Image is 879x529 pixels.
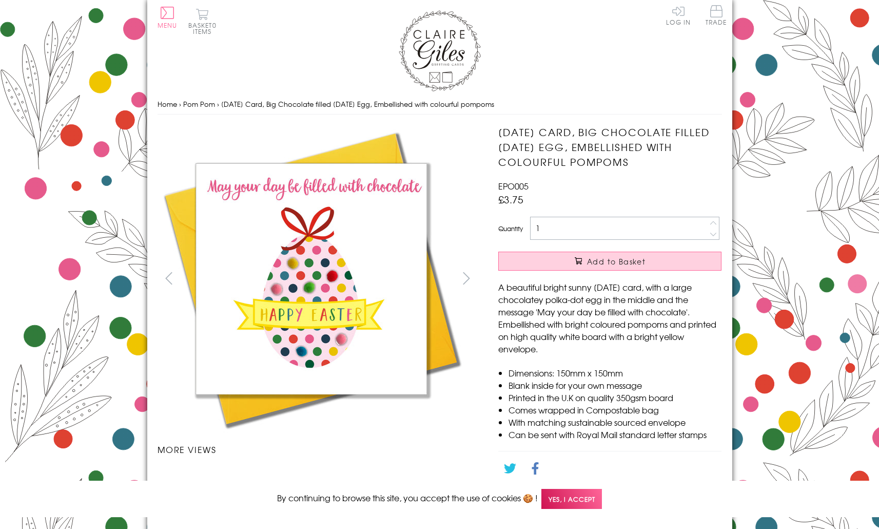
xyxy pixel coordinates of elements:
[158,466,478,488] ul: Carousel Pagination
[399,10,481,91] img: Claire Giles Greetings Cards
[455,267,478,290] button: next
[706,5,727,25] span: Trade
[509,404,721,416] li: Comes wrapped in Compostable bag
[158,443,478,456] h3: More views
[541,489,602,509] span: Yes, I accept
[193,21,217,36] span: 0 items
[587,256,646,267] span: Add to Basket
[158,7,178,28] button: Menu
[158,94,722,115] nav: breadcrumbs
[183,99,215,109] a: Pom Pom
[509,379,721,391] li: Blank inside for your own message
[158,466,238,488] li: Carousel Page 1 (Current Slide)
[498,180,529,192] span: EPO005
[188,8,217,34] button: Basket0 items
[217,99,219,109] span: ›
[158,21,178,30] span: Menu
[158,125,465,433] img: Easter Card, Big Chocolate filled Easter Egg, Embellished with colourful pompoms
[318,466,398,488] li: Carousel Page 3
[498,281,721,355] p: A beautiful bright sunny [DATE] card, with a large chocolatey polka-dot egg in the middle and the...
[666,5,691,25] a: Log In
[498,252,721,271] button: Add to Basket
[498,125,721,169] h1: [DATE] Card, Big Chocolate filled [DATE] Egg, Embellished with colourful pompoms
[179,99,181,109] span: ›
[509,367,721,379] li: Dimensions: 150mm x 150mm
[509,391,721,404] li: Printed in the U.K on quality 350gsm board
[158,99,177,109] a: Home
[238,466,318,488] li: Carousel Page 2
[221,99,494,109] span: [DATE] Card, Big Chocolate filled [DATE] Egg, Embellished with colourful pompoms
[509,428,721,441] li: Can be sent with Royal Mail standard letter stamps
[498,224,523,233] label: Quantity
[158,267,181,290] button: prev
[498,192,523,206] span: £3.75
[509,416,721,428] li: With matching sustainable sourced envelope
[706,5,727,27] a: Trade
